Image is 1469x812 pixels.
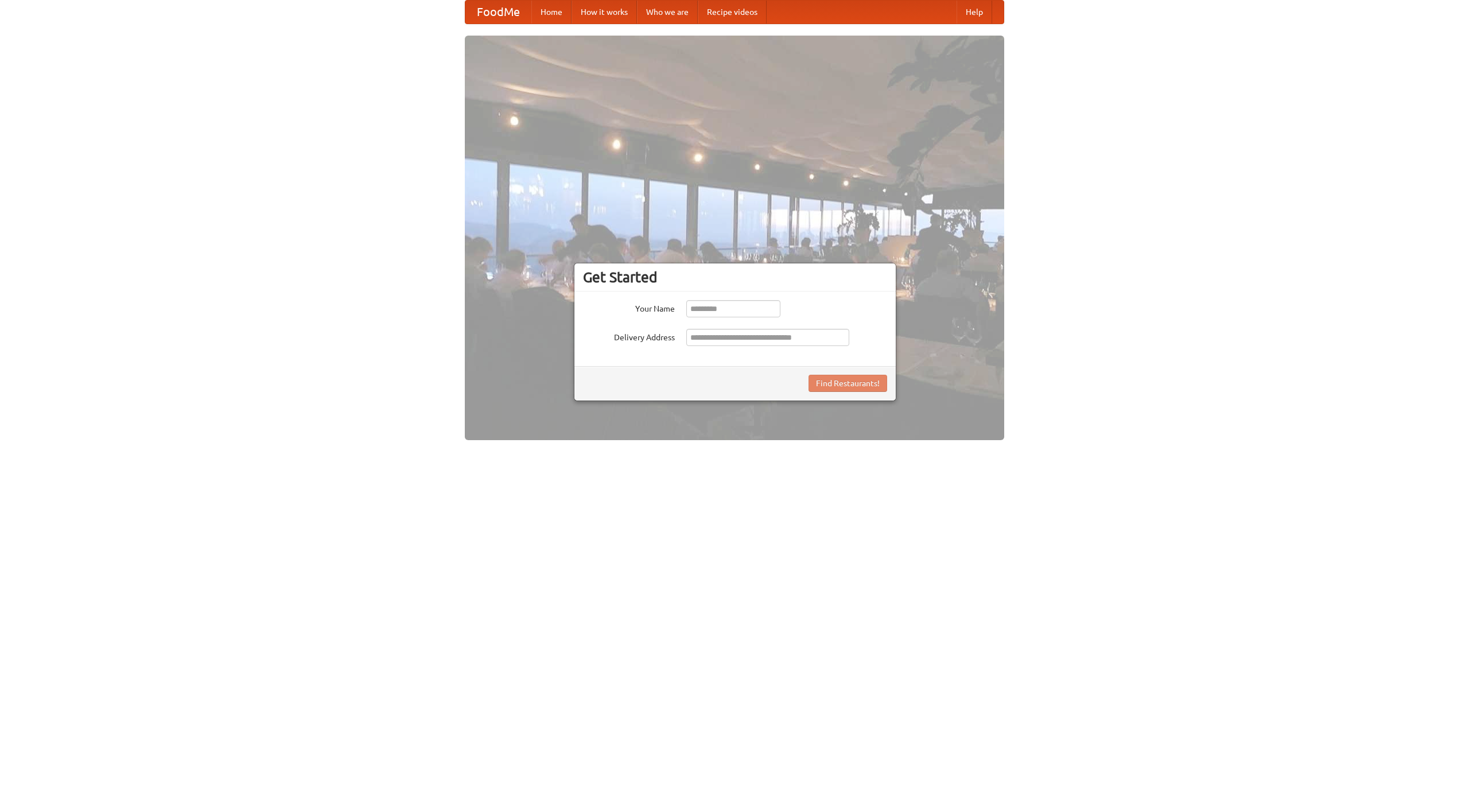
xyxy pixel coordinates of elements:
a: How it works [572,1,637,24]
button: Find Restaurants! [809,375,887,392]
a: Who we are [637,1,698,24]
a: Help [957,1,992,24]
h3: Get Started [583,269,887,286]
a: Recipe videos [698,1,767,24]
a: FoodMe [465,1,531,24]
a: Home [531,1,572,24]
label: Your Name [583,300,675,314]
label: Delivery Address [583,329,675,343]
